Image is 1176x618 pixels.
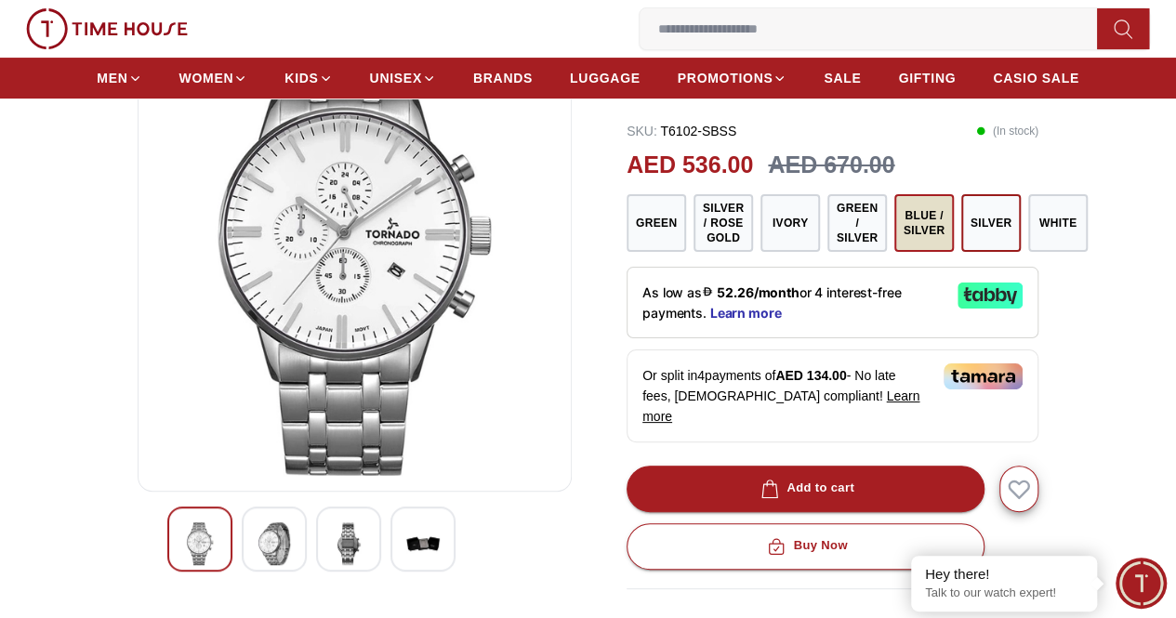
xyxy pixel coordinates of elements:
div: Buy Now [763,535,847,557]
div: Hey there! [925,565,1083,584]
a: LUGGAGE [570,61,641,95]
span: UNISEX [370,69,422,87]
button: Ivory [760,194,820,252]
button: Green / Silver [827,194,887,252]
button: Blue / Silver [894,194,954,252]
img: Tornado CELESTIA ELITE Men's Chronograph Green Dial Watch - T6102-GBGH [183,522,217,565]
span: PROMOTIONS [678,69,773,87]
div: Or split in 4 payments of - No late fees, [DEMOGRAPHIC_DATA] compliant! [627,349,1038,442]
span: SALE [824,69,861,87]
p: ( In stock ) [976,122,1038,140]
p: Talk to our watch expert! [925,585,1083,601]
span: KIDS [284,69,318,87]
a: WOMEN [179,61,248,95]
span: WOMEN [179,69,234,87]
button: Silver [961,194,1021,252]
button: White [1028,194,1088,252]
button: Add to cart [627,466,984,512]
span: Learn more [642,388,919,424]
button: Silver / Rose Gold [694,194,753,252]
p: T6102-SBSS [627,122,736,140]
img: Tamara [944,363,1023,389]
button: Green [627,194,686,252]
img: Tornado CELESTIA ELITE Men's Chronograph Green Dial Watch - T6102-GBGH [332,522,365,565]
div: Add to cart [757,478,854,499]
img: Tornado CELESTIA ELITE Men's Chronograph Green Dial Watch - T6102-GBGH [153,30,556,476]
img: ... [26,8,188,49]
a: GIFTING [898,61,956,95]
div: Chat Widget [1116,558,1167,609]
span: LUGGAGE [570,69,641,87]
button: Buy Now [627,523,984,570]
a: PROMOTIONS [678,61,787,95]
span: GIFTING [898,69,956,87]
img: Tornado CELESTIA ELITE Men's Chronograph Green Dial Watch - T6102-GBGH [258,522,291,565]
span: CASIO SALE [993,69,1079,87]
img: Tornado CELESTIA ELITE Men's Chronograph Green Dial Watch - T6102-GBGH [406,522,440,565]
h2: AED 536.00 [627,148,753,183]
h3: AED 670.00 [768,148,894,183]
a: KIDS [284,61,332,95]
span: MEN [97,69,127,87]
a: CASIO SALE [993,61,1079,95]
span: SKU : [627,124,657,138]
span: BRANDS [473,69,533,87]
a: UNISEX [370,61,436,95]
a: SALE [824,61,861,95]
a: BRANDS [473,61,533,95]
a: MEN [97,61,141,95]
span: AED 134.00 [775,368,846,383]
